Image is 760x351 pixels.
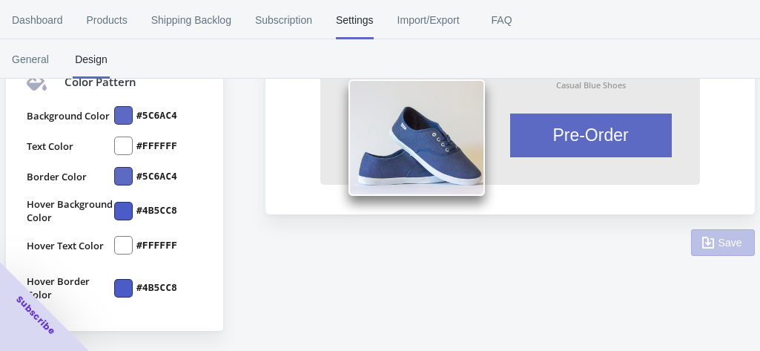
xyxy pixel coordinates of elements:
div: Casual Blue Shoes [556,79,626,91]
span: Subscribe [13,293,58,338]
span: Import/Export [397,1,460,39]
label: Background Color [27,106,115,125]
label: Border Color [27,167,115,186]
span: Dashboard [12,1,63,39]
span: FAQ [483,1,521,39]
label: Text Color [27,137,115,155]
label: Hover Background Color [27,197,115,224]
span: Design [73,40,110,79]
button: Pre-Order [510,114,672,157]
label: #4B5CC8 [136,204,177,217]
span: Settings [336,1,374,39]
label: #FFFFFF [136,140,177,153]
span: Subscription [255,1,312,39]
label: #4B5CC8 [136,281,177,295]
img: shoes.png [348,79,485,196]
label: #FFFFFF [136,239,177,252]
label: #5C6AC4 [136,109,177,122]
span: Products [87,1,128,39]
label: #5C6AC4 [136,170,177,183]
label: Hover Text Color [27,236,115,255]
div: Color Pattern [65,73,136,91]
span: General [12,40,49,79]
span: Shipping Backlog [151,1,231,39]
